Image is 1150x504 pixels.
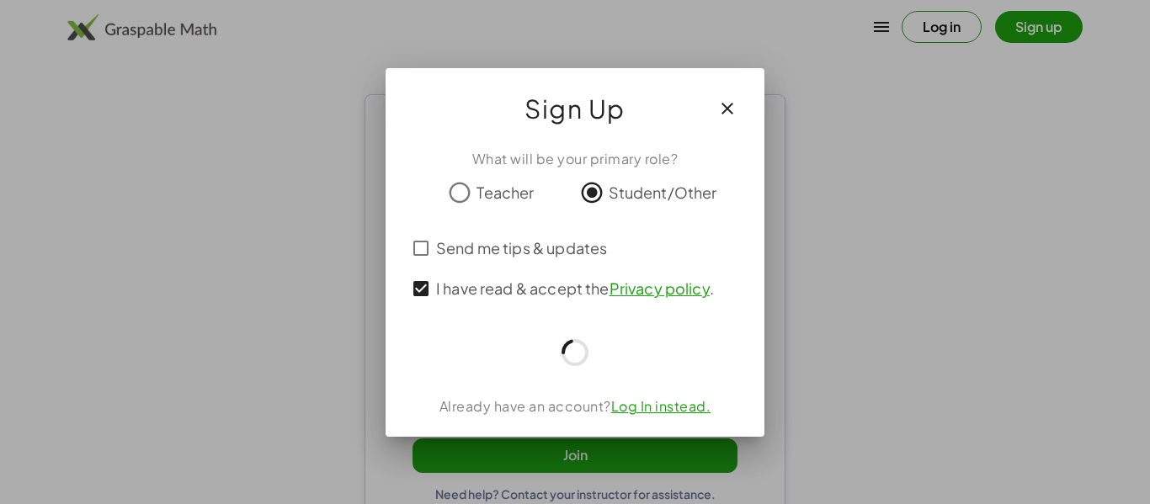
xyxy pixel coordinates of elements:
div: What will be your primary role? [406,149,744,169]
span: Student/Other [609,181,717,204]
span: Send me tips & updates [436,236,607,259]
span: Sign Up [524,88,626,129]
span: Teacher [477,181,534,204]
span: I have read & accept the . [436,277,714,300]
a: Log In instead. [611,397,711,415]
a: Privacy policy [610,279,710,298]
div: Already have an account? [406,396,744,416]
